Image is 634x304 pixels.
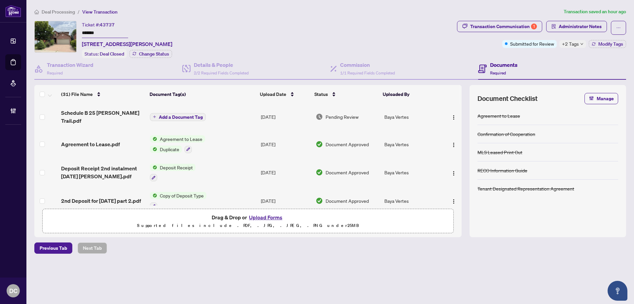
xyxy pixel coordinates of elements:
[82,21,115,28] div: Ticket #:
[340,61,395,69] h4: Commission
[451,115,456,120] img: Logo
[82,9,118,15] span: View Transaction
[47,70,63,75] span: Required
[316,169,323,176] img: Document Status
[477,185,574,192] div: Tenant Designated Representation Agreement
[451,199,456,204] img: Logo
[35,21,76,52] img: IMG-40715603_1.jpg
[258,158,313,187] td: [DATE]
[157,135,205,143] span: Agreement to Lease
[562,40,579,48] span: +2 Tags
[34,10,39,14] span: home
[150,113,206,121] button: Add a Document Tag
[589,40,626,48] button: Modify Tags
[490,70,506,75] span: Required
[580,42,583,46] span: down
[100,51,124,57] span: Deal Closed
[9,286,18,295] span: DC
[61,109,145,125] span: Schedule B 25 [PERSON_NAME] Trail.pdf
[247,213,284,222] button: Upload Forms
[194,70,249,75] span: 2/2 Required Fields Completed
[380,85,440,104] th: Uploaded By
[584,93,618,104] button: Manage
[382,104,442,130] td: Baya Vertes
[47,222,449,230] p: Supported files include .PDF, .JPG, .JPEG, .PNG under 25 MB
[150,192,157,199] img: Status Icon
[61,140,120,148] span: Agreement to Lease.pdf
[451,171,456,176] img: Logo
[382,187,442,215] td: Baya Vertes
[82,40,172,48] span: [STREET_ADDRESS][PERSON_NAME]
[559,21,602,32] span: Administrator Notes
[316,197,323,204] img: Document Status
[34,242,72,254] button: Previous Tab
[150,135,157,143] img: Status Icon
[150,146,157,153] img: Status Icon
[326,141,369,148] span: Document Approved
[78,242,107,254] button: Next Tab
[129,50,172,58] button: Change Status
[616,25,621,30] span: ellipsis
[316,113,323,120] img: Document Status
[100,22,115,28] span: 43737
[510,40,554,47] span: Submitted for Review
[150,164,157,171] img: Status Icon
[147,85,257,104] th: Document Tag(s)
[42,9,75,15] span: Deal Processing
[58,85,147,104] th: (31) File Name
[457,21,542,32] button: Transaction Communication1
[312,85,380,104] th: Status
[5,5,21,17] img: logo
[258,130,313,158] td: [DATE]
[150,164,195,182] button: Status IconDeposit Receipt
[326,197,369,204] span: Document Approved
[477,149,522,156] div: MLS Leased Print Out
[477,167,527,174] div: RECO Information Guide
[150,192,206,210] button: Status IconCopy of Deposit Type
[546,21,607,32] button: Administrator Notes
[40,243,67,253] span: Previous Tab
[490,61,517,69] h4: Documents
[326,169,369,176] span: Document Approved
[470,21,537,32] div: Transaction Communication
[150,112,206,121] button: Add a Document Tag
[382,130,442,158] td: Baya Vertes
[194,61,249,69] h4: Details & People
[448,195,459,206] button: Logo
[157,146,182,153] span: Duplicate
[260,91,286,98] span: Upload Date
[150,135,205,153] button: Status IconAgreement to LeaseStatus IconDuplicate
[564,8,626,16] article: Transaction saved an hour ago
[451,142,456,148] img: Logo
[448,111,459,122] button: Logo
[326,113,359,120] span: Pending Review
[159,115,203,119] span: Add a Document Tag
[257,85,312,104] th: Upload Date
[157,164,195,171] span: Deposit Receipt
[139,52,169,56] span: Change Status
[153,115,156,118] span: plus
[448,167,459,178] button: Logo
[61,164,145,180] span: Deposit Receipt 2nd instalment [DATE] [PERSON_NAME].pdf
[61,91,93,98] span: (31) File Name
[551,24,556,29] span: solution
[314,91,328,98] span: Status
[531,23,537,29] div: 1
[382,158,442,187] td: Baya Vertes
[477,130,535,138] div: Confirmation of Cooperation
[597,93,614,104] span: Manage
[316,141,323,148] img: Document Status
[598,42,623,46] span: Modify Tags
[258,187,313,215] td: [DATE]
[477,94,538,103] span: Document Checklist
[212,213,284,222] span: Drag & Drop or
[43,209,453,234] span: Drag & Drop orUpload FormsSupported files include .PDF, .JPG, .JPEG, .PNG under25MB
[47,61,93,69] h4: Transaction Wizard
[477,112,520,119] div: Agreement to Lease
[258,104,313,130] td: [DATE]
[608,281,627,301] button: Open asap
[448,139,459,150] button: Logo
[61,197,141,205] span: 2nd Deposit for [DATE] part 2.pdf
[340,70,395,75] span: 1/1 Required Fields Completed
[157,192,206,199] span: Copy of Deposit Type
